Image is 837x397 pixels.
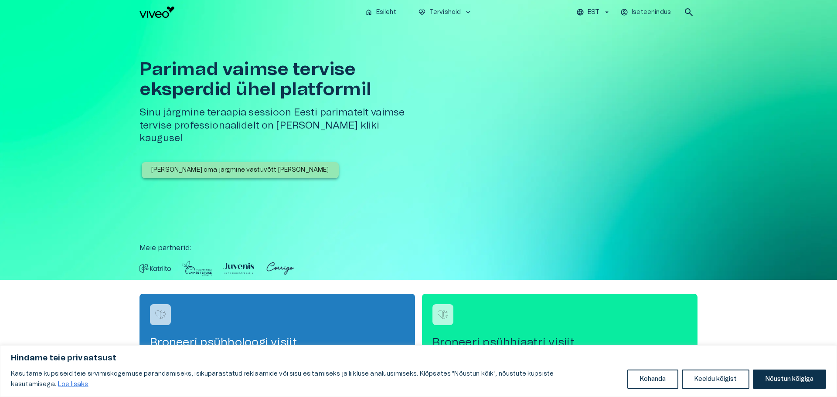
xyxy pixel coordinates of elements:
[58,381,89,388] a: Loe lisaks
[139,106,422,145] h5: Sinu järgmine teraapia sessioon Eesti parimatelt vaimse tervise professionaalidelt on [PERSON_NAM...
[436,308,449,321] img: Broneeri psühhiaatri visiit logo
[142,162,339,178] button: [PERSON_NAME] oma järgmine vastuvõtt [PERSON_NAME]
[753,370,826,389] button: Nõustun kõigiga
[139,294,415,360] a: Navigate to service booking
[619,6,673,19] button: Iseteenindus
[151,166,329,175] p: [PERSON_NAME] oma järgmine vastuvõtt [PERSON_NAME]
[627,370,678,389] button: Kohanda
[154,308,167,321] img: Broneeri psühholoogi visiit logo
[265,260,296,277] img: Partner logo
[418,8,426,16] span: ecg_heart
[139,260,171,277] img: Partner logo
[588,8,599,17] p: EST
[632,8,671,17] p: Iseteenindus
[11,353,826,363] p: Hindame teie privaatsust
[429,8,461,17] p: Tervishoid
[365,8,373,16] span: home
[680,3,697,21] button: open search modal
[684,7,694,17] span: search
[415,6,476,19] button: ecg_heartTervishoidkeyboard_arrow_down
[464,8,472,16] span: keyboard_arrow_down
[139,7,174,18] img: Viveo logo
[139,59,422,99] h1: Parimad vaimse tervise eksperdid ühel platformil
[575,6,612,19] button: EST
[422,294,697,360] a: Navigate to service booking
[139,7,358,18] a: Navigate to homepage
[150,336,405,349] h4: Broneeri psühholoogi visiit
[223,260,254,277] img: Partner logo
[432,336,687,349] h4: Broneeri psühhiaatri visiit
[682,370,749,389] button: Keeldu kõigist
[361,6,401,19] button: homeEsileht
[139,243,697,253] p: Meie partnerid :
[376,8,396,17] p: Esileht
[181,260,212,277] img: Partner logo
[11,369,621,390] p: Kasutame küpsiseid teie sirvimiskogemuse parandamiseks, isikupärastatud reklaamide või sisu esita...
